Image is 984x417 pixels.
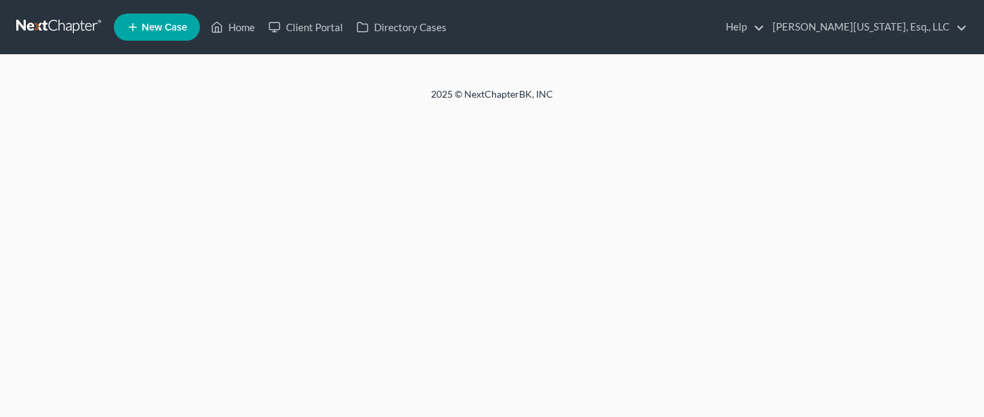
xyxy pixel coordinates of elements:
[350,15,453,39] a: Directory Cases
[719,15,764,39] a: Help
[204,15,262,39] a: Home
[106,87,878,112] div: 2025 © NextChapterBK, INC
[114,14,200,41] new-legal-case-button: New Case
[262,15,350,39] a: Client Portal
[766,15,967,39] a: [PERSON_NAME][US_STATE], Esq., LLC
